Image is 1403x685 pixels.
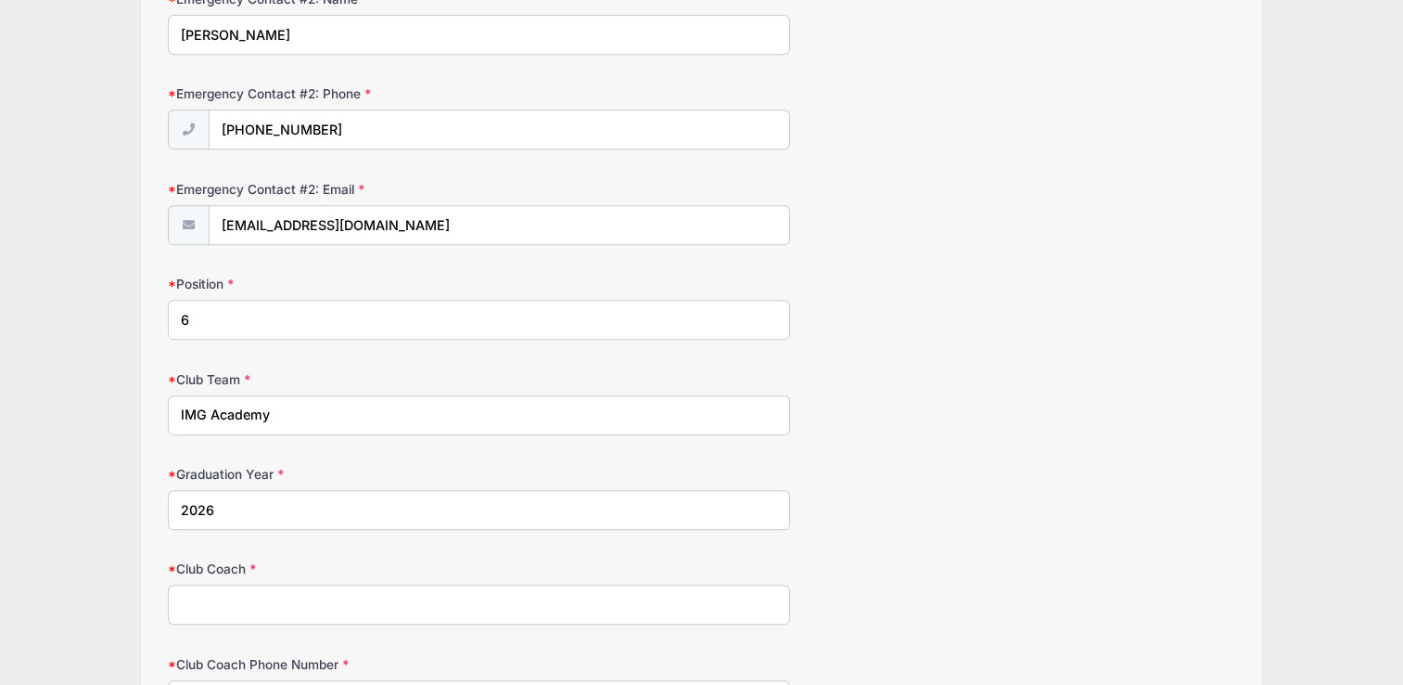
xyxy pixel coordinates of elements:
[168,465,523,484] label: Graduation Year
[168,84,523,103] label: Emergency Contact #2: Phone
[209,110,791,149] input: (xxx) xxx-xxxx
[168,370,523,389] label: Club Team
[168,655,523,674] label: Club Coach Phone Number
[209,205,791,245] input: email@email.com
[168,180,523,199] label: Emergency Contact #2: Email
[168,275,523,293] label: Position
[168,560,523,578] label: Club Coach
